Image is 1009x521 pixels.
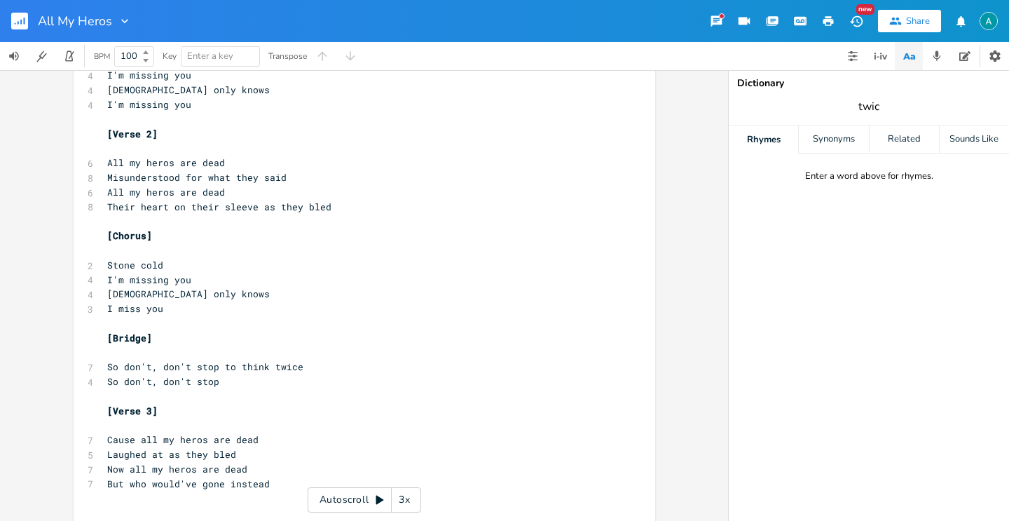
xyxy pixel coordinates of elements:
span: All my heros are dead [107,156,225,169]
img: Alex [980,12,998,30]
div: Dictionary [737,79,1001,88]
span: I miss you [107,302,163,315]
div: Autoscroll [308,487,421,513]
span: So don't, don't stop [107,375,219,388]
span: [DEMOGRAPHIC_DATA] only knows [107,83,270,96]
div: Enter a word above for rhymes. [805,170,933,182]
span: So don't, don't stop to think twice [107,360,303,373]
span: I'm missing you [107,69,191,81]
span: I'm missing you [107,98,191,111]
span: [Verse 2] [107,128,158,140]
span: Misunderstood for what they said [107,171,287,184]
span: Laughed at as they bled [107,448,236,461]
span: [Chorus] [107,229,152,242]
span: Enter a key [187,50,233,62]
span: Now all my heros are dead [107,463,247,475]
button: New [842,8,870,34]
div: Synonyms [799,126,868,154]
span: I'm missing you [107,273,191,286]
span: Stone cold [107,259,163,271]
div: Share [906,15,930,27]
button: Share [878,10,941,32]
span: [DEMOGRAPHIC_DATA] only knows [107,287,270,300]
div: New [856,4,874,15]
span: [Verse 3] [107,405,158,417]
span: Cause all my heros are dead [107,433,259,446]
span: Their heart on their sleeve as they bled [107,201,331,213]
span: All my heros are dead [107,186,225,198]
div: Rhymes [729,126,798,154]
span: But who would've gone instead [107,478,270,490]
div: Sounds Like [940,126,1009,154]
span: [Bridge] [107,332,152,344]
div: 3x [392,487,417,513]
div: BPM [94,53,110,60]
span: All My Heros [38,15,112,27]
div: Transpose [268,52,307,60]
div: Key [163,52,177,60]
div: Related [870,126,939,154]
